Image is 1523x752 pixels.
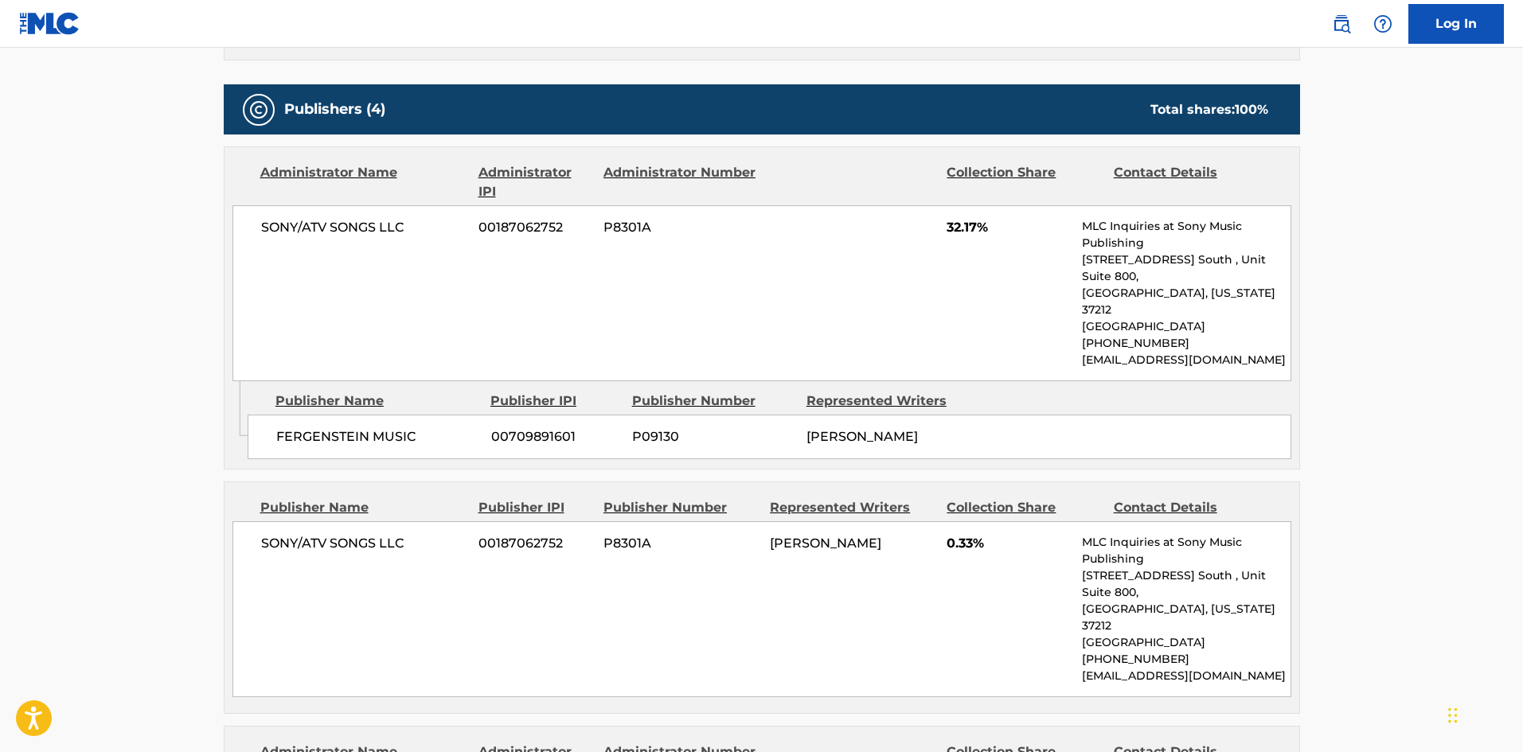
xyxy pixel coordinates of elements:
[947,534,1070,553] span: 0.33%
[275,392,478,411] div: Publisher Name
[1082,318,1290,335] p: [GEOGRAPHIC_DATA]
[806,392,969,411] div: Represented Writers
[1332,14,1351,33] img: search
[632,392,795,411] div: Publisher Number
[261,534,467,553] span: SONY/ATV SONGS LLC
[478,163,592,201] div: Administrator IPI
[1082,352,1290,368] p: [EMAIL_ADDRESS][DOMAIN_NAME]
[1082,218,1290,251] p: MLC Inquiries at Sony Music Publishing
[490,392,620,411] div: Publisher IPI
[1367,8,1399,40] div: Help
[19,12,80,35] img: MLC Logo
[1082,567,1290,601] p: [STREET_ADDRESS] South , Unit Suite 800,
[1326,8,1357,40] a: Public Search
[1082,285,1290,318] p: [GEOGRAPHIC_DATA], [US_STATE] 37212
[947,163,1101,201] div: Collection Share
[947,498,1101,517] div: Collection Share
[478,218,592,237] span: 00187062752
[1235,102,1268,117] span: 100 %
[947,218,1070,237] span: 32.17%
[1082,651,1290,668] p: [PHONE_NUMBER]
[1114,163,1268,201] div: Contact Details
[1082,601,1290,634] p: [GEOGRAPHIC_DATA], [US_STATE] 37212
[276,427,479,446] span: FERGENSTEIN MUSIC
[770,498,935,517] div: Represented Writers
[1114,498,1268,517] div: Contact Details
[603,218,758,237] span: P8301A
[1408,4,1504,44] a: Log In
[1082,335,1290,352] p: [PHONE_NUMBER]
[603,534,758,553] span: P8301A
[806,429,918,444] span: [PERSON_NAME]
[770,536,881,551] span: [PERSON_NAME]
[260,498,467,517] div: Publisher Name
[1082,251,1290,285] p: [STREET_ADDRESS] South , Unit Suite 800,
[1448,692,1458,739] div: Drag
[478,498,592,517] div: Publisher IPI
[632,427,795,446] span: P09130
[261,218,467,237] span: SONY/ATV SONGS LLC
[1373,14,1392,33] img: help
[1082,534,1290,567] p: MLC Inquiries at Sony Music Publishing
[1150,100,1268,119] div: Total shares:
[260,163,467,201] div: Administrator Name
[1082,668,1290,684] p: [EMAIL_ADDRESS][DOMAIN_NAME]
[603,498,758,517] div: Publisher Number
[249,100,268,119] img: Publishers
[1082,634,1290,651] p: [GEOGRAPHIC_DATA]
[284,100,385,119] h5: Publishers (4)
[1443,676,1523,752] iframe: Chat Widget
[603,163,758,201] div: Administrator Number
[491,427,620,446] span: 00709891601
[478,534,592,553] span: 00187062752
